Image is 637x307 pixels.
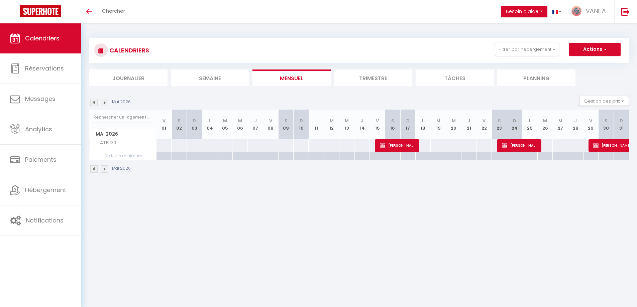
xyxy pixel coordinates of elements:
[583,110,599,139] th: 29
[543,118,547,124] abbr: M
[90,152,156,160] span: Nb Nuits minimum
[334,69,412,86] li: Trimestre
[492,110,507,139] th: 23
[569,43,621,56] button: Actions
[202,110,217,139] th: 04
[416,69,494,86] li: Tâches
[285,118,288,124] abbr: S
[93,111,152,123] input: Rechercher un logement...
[385,110,400,139] th: 16
[25,95,56,103] span: Messages
[209,118,211,124] abbr: L
[315,118,317,124] abbr: L
[446,110,461,139] th: 20
[26,216,64,224] span: Notifications
[25,125,52,133] span: Analytics
[589,118,592,124] abbr: V
[522,110,538,139] th: 25
[102,7,125,14] span: Chercher
[309,110,324,139] th: 11
[416,110,431,139] th: 18
[91,139,118,147] span: L ATELIER
[254,118,257,124] abbr: J
[300,118,303,124] abbr: D
[621,7,630,16] img: logout
[354,110,370,139] th: 14
[620,118,623,124] abbr: D
[574,118,577,124] abbr: J
[25,64,64,72] span: Réservations
[495,43,559,56] button: Filtrer par hébergement
[501,6,547,17] button: Besoin d'aide ?
[172,110,187,139] th: 02
[112,99,131,105] p: Mai 2026
[586,7,606,15] span: VANILA
[529,118,531,124] abbr: L
[431,110,446,139] th: 19
[278,110,294,139] th: 09
[406,118,410,124] abbr: D
[238,118,242,124] abbr: M
[330,118,334,124] abbr: M
[163,118,166,124] abbr: V
[339,110,355,139] th: 13
[599,110,614,139] th: 30
[558,118,562,124] abbr: M
[361,118,363,124] abbr: J
[376,118,379,124] abbr: V
[422,118,424,124] abbr: L
[263,110,279,139] th: 08
[25,155,57,164] span: Paiements
[498,118,501,124] abbr: S
[248,110,263,139] th: 07
[614,110,629,139] th: 31
[269,118,272,124] abbr: V
[232,110,248,139] th: 06
[112,165,131,172] p: Mai 2026
[507,110,522,139] th: 24
[467,118,470,124] abbr: J
[452,118,456,124] abbr: M
[380,139,416,152] span: [PERSON_NAME]
[537,110,553,139] th: 26
[579,96,629,106] button: Gestion des prix
[461,110,476,139] th: 21
[108,43,149,58] h3: CALENDRIERS
[476,110,492,139] th: 22
[345,118,349,124] abbr: M
[171,69,249,86] li: Semaine
[89,69,168,86] li: Journalier
[294,110,309,139] th: 10
[156,110,172,139] th: 01
[436,118,440,124] abbr: M
[497,69,575,86] li: Planning
[252,69,331,86] li: Mensuel
[90,129,156,139] span: Mai 2026
[400,110,416,139] th: 17
[571,6,581,16] img: ...
[223,118,227,124] abbr: M
[513,118,516,124] abbr: D
[391,118,394,124] abbr: S
[178,118,181,124] abbr: S
[324,110,339,139] th: 12
[568,110,583,139] th: 28
[20,5,61,17] img: Super Booking
[217,110,233,139] th: 05
[483,118,486,124] abbr: V
[370,110,385,139] th: 15
[502,139,538,152] span: [PERSON_NAME]
[187,110,202,139] th: 03
[605,118,608,124] abbr: S
[193,118,196,124] abbr: D
[25,186,66,194] span: Hébergement
[553,110,568,139] th: 27
[25,34,60,42] span: Calendriers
